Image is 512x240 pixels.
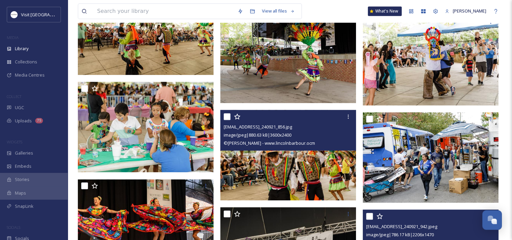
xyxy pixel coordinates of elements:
[224,132,291,138] span: image/jpeg | 880.63 kB | 3600 x 2400
[7,35,19,40] span: MEDIA
[15,104,24,111] span: UGC
[482,210,502,230] button: Open Chat
[15,190,26,196] span: Maps
[220,12,356,103] img: ext_1754927452.879138_sabroso@sinbarrerascville.org-LBP_240921_823.jpg
[224,140,315,146] span: © [PERSON_NAME] - www.lincolnbarbour.ocm
[7,225,20,230] span: SOCIALS
[7,94,21,99] span: COLLECT
[15,163,31,169] span: Embeds
[15,118,32,124] span: Uploads
[15,176,29,183] span: Stories
[453,8,486,14] span: [PERSON_NAME]
[21,11,73,18] span: Visit [GEOGRAPHIC_DATA]
[259,4,298,18] a: View all files
[366,223,437,229] span: [EMAIL_ADDRESS]_240921_942.jpeg
[11,11,18,18] img: Circle%20Logo.png
[15,59,37,65] span: Collections
[366,232,434,238] span: image/jpeg | 786.17 kB | 2206 x 1470
[78,82,214,172] img: ext_1754927449.854391_sabroso@sinbarrerascville.org-LBP_240921_1240.jpeg
[15,45,28,52] span: Library
[15,72,45,78] span: Media Centres
[15,150,33,156] span: Galleries
[363,112,498,203] img: ext_1754927450.113142_sabroso@sinbarrerascville.org-LBP_240921_1265.jpeg
[363,15,498,105] img: ext_1754927451.849418_sabroso@sinbarrerascville.org-LBP_240921_1010.jpeg
[7,139,22,144] span: WIDGETS
[15,203,34,209] span: SnapLink
[224,124,292,130] span: [EMAIL_ADDRESS]_240921_856.jpg
[94,4,234,19] input: Search your library
[220,110,356,201] img: ext_1754927451.180592_sabroso@sinbarrerascville.org-LBP_240921_856.jpg
[368,6,402,16] a: What's New
[442,4,490,18] a: [PERSON_NAME]
[35,118,43,123] div: 75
